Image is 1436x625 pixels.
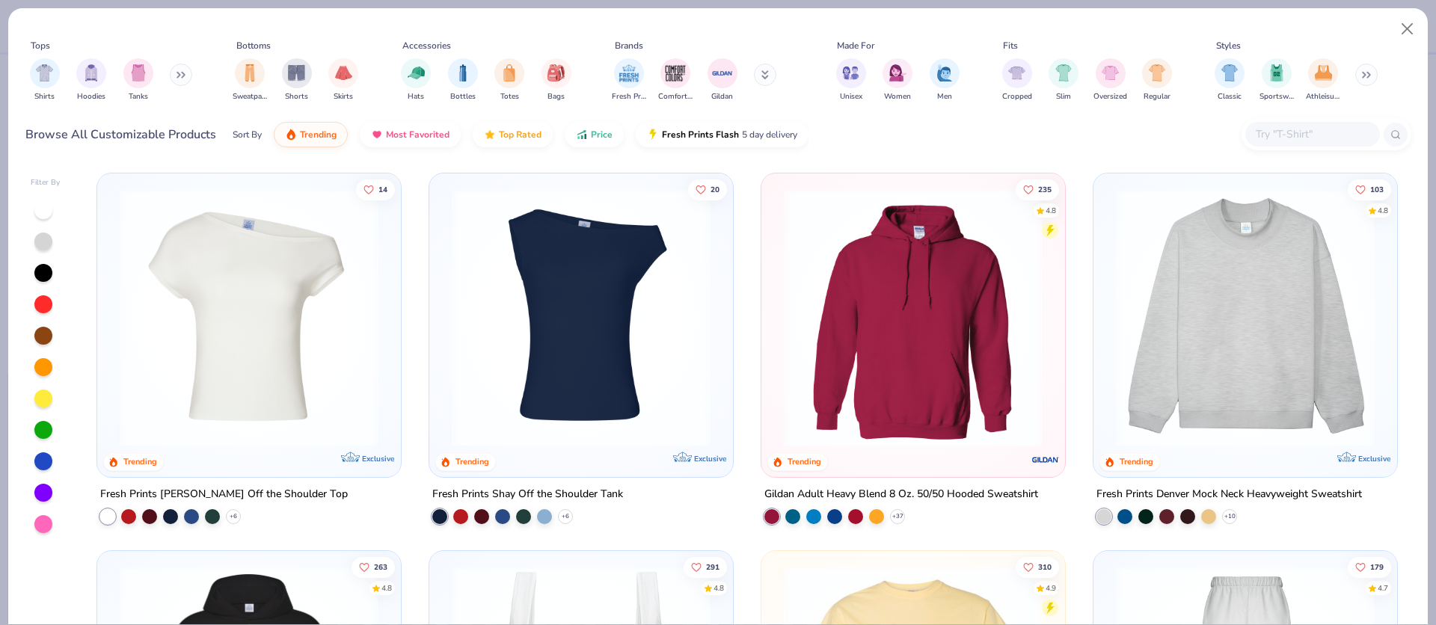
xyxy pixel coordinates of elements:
button: Like [352,556,396,577]
span: + 6 [230,512,237,521]
span: 263 [375,563,388,570]
img: Sweatpants Image [242,64,258,81]
div: 4.8 [1378,205,1388,216]
button: filter button [1259,58,1294,102]
span: Exclusive [694,454,726,464]
img: Tanks Image [130,64,147,81]
div: filter for Gildan [708,58,737,102]
span: Totes [500,91,519,102]
div: filter for Shorts [282,58,312,102]
img: Regular Image [1149,64,1166,81]
div: filter for Skirts [328,58,358,102]
div: Fits [1003,39,1018,52]
span: 103 [1370,185,1384,193]
button: filter button [883,58,912,102]
img: Sportswear Image [1268,64,1285,81]
span: 14 [379,185,388,193]
img: a1c94bf0-cbc2-4c5c-96ec-cab3b8502a7f [112,188,386,447]
button: filter button [1002,58,1032,102]
button: filter button [612,58,646,102]
span: Fresh Prints [612,91,646,102]
div: Filter By [31,177,61,188]
div: filter for Cropped [1002,58,1032,102]
button: filter button [1049,58,1078,102]
div: filter for Oversized [1093,58,1127,102]
button: filter button [448,58,478,102]
span: 20 [711,185,719,193]
button: Like [1016,179,1059,200]
img: 5716b33b-ee27-473a-ad8a-9b8687048459 [444,188,718,447]
span: 5 day delivery [742,126,797,144]
span: Tanks [129,91,148,102]
span: Regular [1144,91,1170,102]
button: filter button [76,58,106,102]
div: filter for Shirts [30,58,60,102]
button: filter button [494,58,524,102]
div: filter for Women [883,58,912,102]
button: filter button [930,58,960,102]
img: Fresh Prints Image [618,62,640,84]
img: Slim Image [1055,64,1072,81]
button: filter button [233,58,267,102]
img: Hoodies Image [83,64,99,81]
div: filter for Hoodies [76,58,106,102]
img: TopRated.gif [484,129,496,141]
div: Brands [615,39,643,52]
button: Like [1348,179,1391,200]
img: Cropped Image [1008,64,1025,81]
div: Sort By [233,128,262,141]
button: filter button [328,58,358,102]
span: 291 [706,563,719,570]
div: Accessories [402,39,451,52]
img: Unisex Image [842,64,859,81]
button: filter button [30,58,60,102]
div: filter for Bottles [448,58,478,102]
span: Bags [547,91,565,102]
span: Sportswear [1259,91,1294,102]
img: most_fav.gif [371,129,383,141]
button: Like [684,556,727,577]
div: Browse All Customizable Products [25,126,216,144]
img: trending.gif [285,129,297,141]
span: Trending [300,129,337,141]
div: filter for Slim [1049,58,1078,102]
button: filter button [123,58,153,102]
span: Athleisure [1306,91,1340,102]
img: Classic Image [1221,64,1239,81]
span: Bottles [450,91,476,102]
button: Most Favorited [360,122,461,147]
div: Fresh Prints Denver Mock Neck Heavyweight Sweatshirt [1096,485,1362,504]
div: Fresh Prints Shay Off the Shoulder Tank [432,485,623,504]
span: Top Rated [499,129,541,141]
span: Shorts [285,91,308,102]
button: filter button [658,58,693,102]
span: Oversized [1093,91,1127,102]
span: Comfort Colors [658,91,693,102]
div: Bottoms [236,39,271,52]
button: filter button [541,58,571,102]
div: filter for Comfort Colors [658,58,693,102]
button: filter button [1093,58,1127,102]
img: Skirts Image [335,64,352,81]
div: 4.8 [1046,205,1056,216]
div: Made For [837,39,874,52]
img: Athleisure Image [1315,64,1332,81]
img: Hats Image [408,64,425,81]
span: 235 [1038,185,1052,193]
div: filter for Totes [494,58,524,102]
span: 310 [1038,563,1052,570]
img: Shorts Image [288,64,305,81]
img: Men Image [936,64,953,81]
button: filter button [708,58,737,102]
img: Gildan logo [1031,445,1061,475]
span: 179 [1370,563,1384,570]
div: filter for Athleisure [1306,58,1340,102]
span: Women [884,91,911,102]
img: Comfort Colors Image [664,62,687,84]
span: Price [591,129,613,141]
span: Cropped [1002,91,1032,102]
div: filter for Sportswear [1259,58,1294,102]
div: 4.8 [382,582,393,594]
div: filter for Hats [401,58,431,102]
button: Price [565,122,624,147]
